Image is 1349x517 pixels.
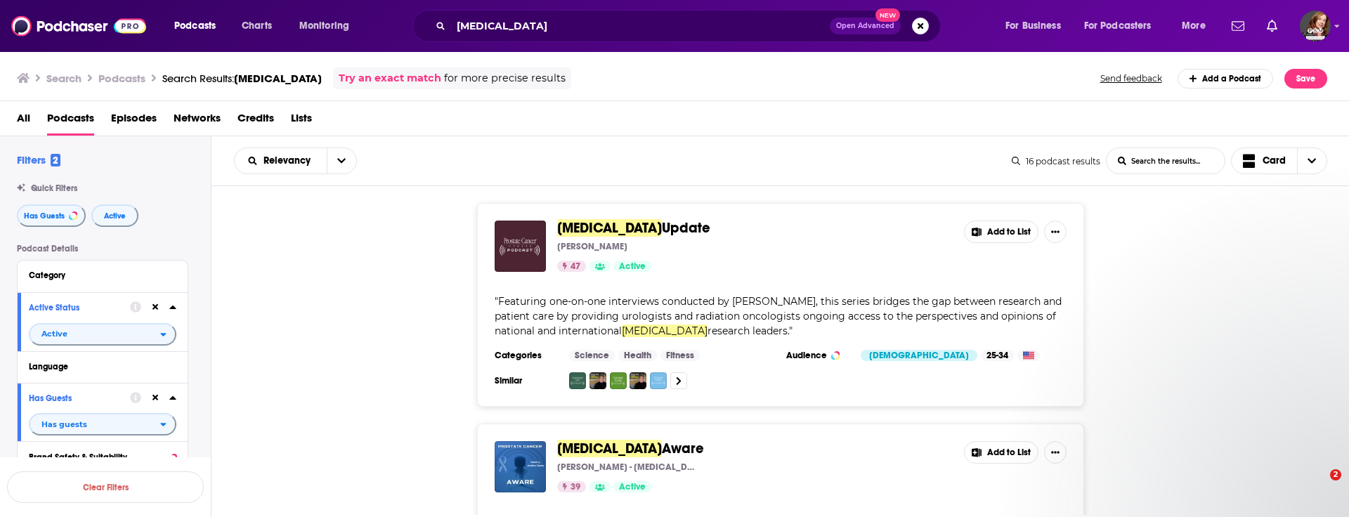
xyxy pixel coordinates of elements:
[1012,156,1100,166] div: 16 podcast results
[495,375,558,386] h3: Similar
[234,72,322,85] span: [MEDICAL_DATA]
[589,372,606,389] img: Oncology Today with Dr Neil Love
[29,447,176,465] a: Brand Safety & Suitability
[495,221,546,272] img: Prostate Cancer Update
[17,204,86,227] button: Has Guests
[164,15,234,37] button: open menu
[46,72,82,85] h3: Search
[1044,441,1067,464] button: Show More Button
[1084,16,1152,36] span: For Podcasters
[11,13,146,39] img: Podchaser - Follow, Share and Rate Podcasts
[29,413,176,436] h2: filter dropdown
[31,183,77,193] span: Quick Filters
[17,153,60,166] h2: Filters
[24,212,65,220] span: Has Guests
[235,156,327,166] button: open menu
[7,471,204,503] button: Clear Filters
[1231,148,1328,174] button: Choose View
[619,260,646,274] span: Active
[162,72,322,85] a: Search Results:[MEDICAL_DATA]
[1096,72,1166,84] button: Send feedback
[613,481,651,492] a: Active
[613,261,651,272] a: Active
[327,148,356,174] button: open menu
[1182,16,1206,36] span: More
[630,372,646,389] img: Oncology Today with Dr Neil Love
[29,413,176,436] button: open menu
[557,219,662,237] span: [MEDICAL_DATA]
[1261,14,1283,38] a: Show notifications dropdown
[830,18,901,34] button: Open AdvancedNew
[29,299,130,316] button: Active Status
[660,350,700,361] a: Fitness
[557,462,698,473] p: [PERSON_NAME] - [MEDICAL_DATA] Survivor & Award-Winning Reporter
[569,350,615,361] a: Science
[495,350,558,361] h3: Categories
[162,72,322,85] div: Search Results:
[1330,469,1341,480] span: 2
[557,241,627,252] p: [PERSON_NAME]
[662,440,704,457] span: Aware
[233,15,280,37] a: Charts
[29,303,121,313] div: Active Status
[662,219,710,237] span: Update
[557,261,586,272] a: 47
[571,480,580,495] span: 39
[29,266,176,284] button: Category
[234,148,357,174] h2: Choose List sort
[569,372,586,389] img: Gastrointestinal Cancer Update
[242,16,272,36] span: Charts
[964,441,1038,464] button: Add to List
[51,154,60,166] span: 2
[1300,11,1331,41] img: User Profile
[91,204,138,227] button: Active
[495,441,546,492] img: Prostate Cancer Aware
[174,107,221,136] a: Networks
[1075,15,1172,37] button: open menu
[29,389,130,407] button: Has Guests
[495,295,1062,337] span: " "
[17,107,30,136] a: All
[571,260,580,274] span: 47
[557,481,586,492] a: 39
[17,244,188,254] p: Podcast Details
[29,358,176,375] button: Language
[47,107,94,136] a: Podcasts
[1300,11,1331,41] button: Show profile menu
[29,452,164,462] div: Brand Safety & Suitability
[111,107,157,136] a: Episodes
[451,15,830,37] input: Search podcasts, credits, & more...
[299,16,349,36] span: Monitoring
[29,362,167,372] div: Language
[622,325,708,337] span: [MEDICAL_DATA]
[104,212,126,220] span: Active
[339,70,441,86] a: Try an exact match
[786,350,849,361] h3: Audience
[650,372,667,389] img: Dermatologic Oncology Update
[708,325,789,337] span: research leaders.
[610,372,627,389] img: Gynecologic Oncology Update
[237,107,274,136] a: Credits
[875,8,901,22] span: New
[1284,69,1327,89] button: Save
[98,72,145,85] h3: Podcasts
[981,350,1014,361] div: 25-34
[557,221,710,236] a: [MEDICAL_DATA]Update
[1178,69,1274,89] a: Add a Podcast
[291,107,312,136] a: Lists
[1300,11,1331,41] span: Logged in as pamelastevensmedia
